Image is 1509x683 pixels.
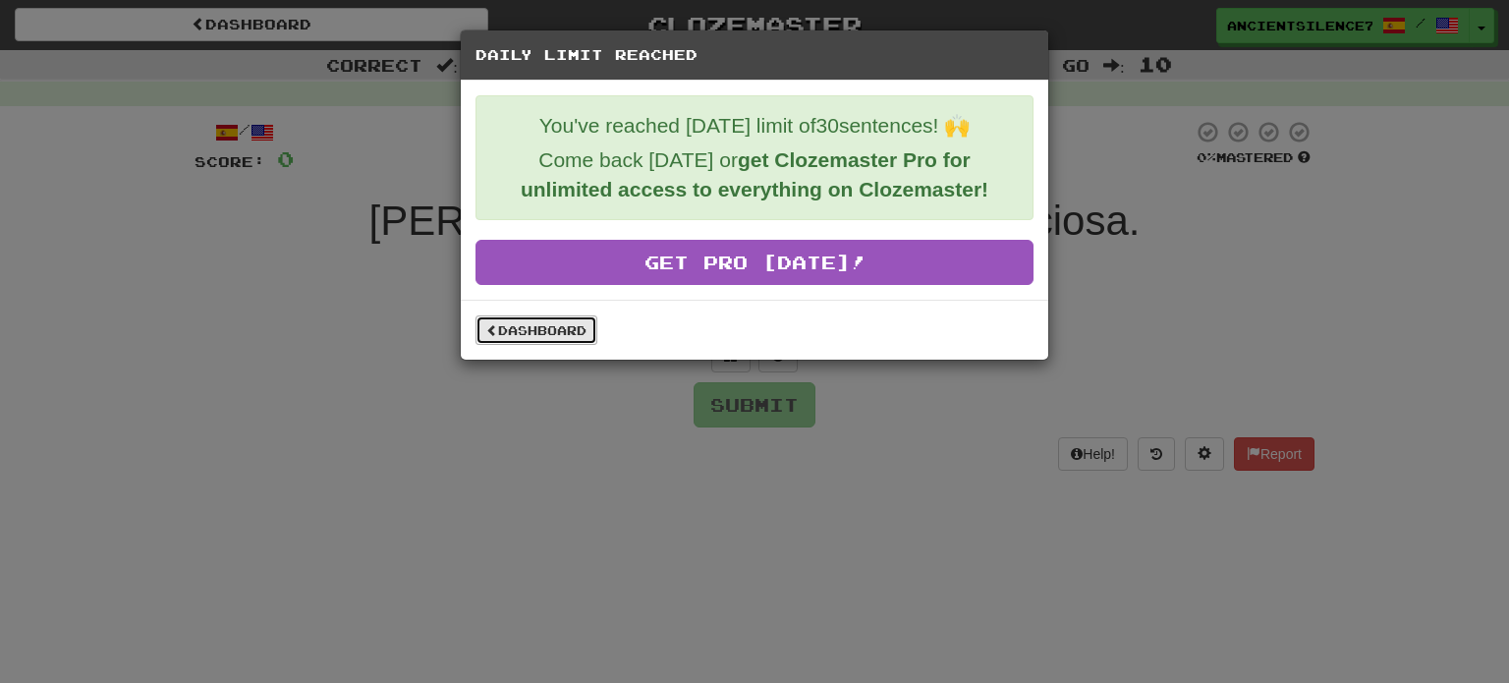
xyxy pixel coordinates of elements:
[475,240,1034,285] a: Get Pro [DATE]!
[491,111,1018,141] p: You've reached [DATE] limit of 30 sentences! 🙌
[521,148,988,200] strong: get Clozemaster Pro for unlimited access to everything on Clozemaster!
[491,145,1018,204] p: Come back [DATE] or
[475,45,1034,65] h5: Daily Limit Reached
[475,315,597,345] a: Dashboard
